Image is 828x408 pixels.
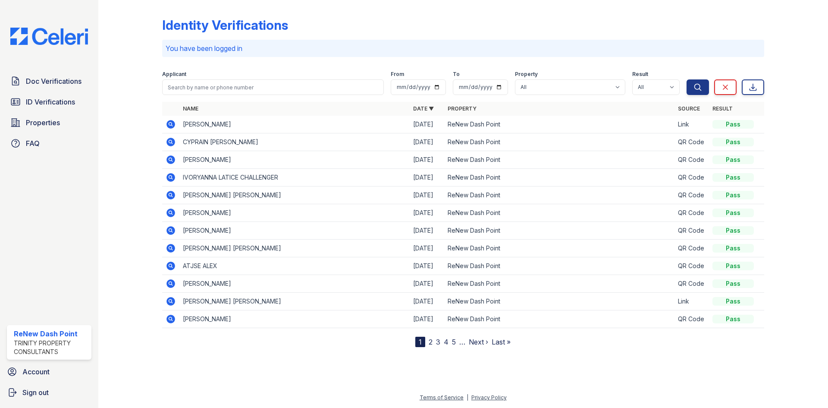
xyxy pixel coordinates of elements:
[712,120,754,129] div: Pass
[14,329,88,339] div: ReNew Dash Point
[444,133,674,151] td: ReNew Dash Point
[452,338,456,346] a: 5
[410,240,444,257] td: [DATE]
[444,275,674,293] td: ReNew Dash Point
[26,138,40,149] span: FAQ
[391,71,404,78] label: From
[712,226,754,235] div: Pass
[712,315,754,323] div: Pass
[162,79,384,95] input: Search by name or phone number
[444,169,674,187] td: ReNew Dash Point
[413,105,434,112] a: Date ▼
[410,257,444,275] td: [DATE]
[410,275,444,293] td: [DATE]
[410,116,444,133] td: [DATE]
[410,151,444,169] td: [DATE]
[162,71,186,78] label: Applicant
[14,339,88,356] div: Trinity Property Consultants
[674,151,709,169] td: QR Code
[444,116,674,133] td: ReNew Dash Point
[712,262,754,270] div: Pass
[444,257,674,275] td: ReNew Dash Point
[179,257,410,275] td: ATJSE ALEX
[515,71,538,78] label: Property
[410,293,444,310] td: [DATE]
[674,222,709,240] td: QR Code
[436,338,440,346] a: 3
[674,275,709,293] td: QR Code
[674,187,709,204] td: QR Code
[674,257,709,275] td: QR Code
[444,151,674,169] td: ReNew Dash Point
[162,17,288,33] div: Identity Verifications
[453,71,460,78] label: To
[678,105,700,112] a: Source
[179,293,410,310] td: [PERSON_NAME] [PERSON_NAME]
[674,169,709,187] td: QR Code
[674,133,709,151] td: QR Code
[410,222,444,240] td: [DATE]
[712,209,754,217] div: Pass
[448,105,477,112] a: Property
[674,293,709,310] td: Link
[410,187,444,204] td: [DATE]
[712,155,754,164] div: Pass
[179,169,410,187] td: IVORYANNA LATICE CHALLENGER
[420,394,464,401] a: Terms of Service
[712,191,754,199] div: Pass
[179,310,410,328] td: [PERSON_NAME]
[3,363,95,380] a: Account
[444,222,674,240] td: ReNew Dash Point
[179,240,410,257] td: [PERSON_NAME] [PERSON_NAME]
[22,367,50,377] span: Account
[429,338,433,346] a: 2
[444,293,674,310] td: ReNew Dash Point
[3,28,95,45] img: CE_Logo_Blue-a8612792a0a2168367f1c8372b55b34899dd931a85d93a1a3d3e32e68fde9ad4.png
[7,135,91,152] a: FAQ
[712,173,754,182] div: Pass
[410,310,444,328] td: [DATE]
[674,310,709,328] td: QR Code
[444,310,674,328] td: ReNew Dash Point
[7,73,91,90] a: Doc Verifications
[712,105,733,112] a: Result
[415,337,425,347] div: 1
[26,76,82,86] span: Doc Verifications
[179,204,410,222] td: [PERSON_NAME]
[7,114,91,131] a: Properties
[179,151,410,169] td: [PERSON_NAME]
[444,338,448,346] a: 4
[179,133,410,151] td: CYPRAIN [PERSON_NAME]
[712,279,754,288] div: Pass
[410,169,444,187] td: [DATE]
[492,338,511,346] a: Last »
[444,240,674,257] td: ReNew Dash Point
[674,240,709,257] td: QR Code
[26,117,60,128] span: Properties
[179,116,410,133] td: [PERSON_NAME]
[179,187,410,204] td: [PERSON_NAME] [PERSON_NAME]
[3,384,95,401] a: Sign out
[166,43,761,54] p: You have been logged in
[179,222,410,240] td: [PERSON_NAME]
[712,244,754,253] div: Pass
[467,394,468,401] div: |
[471,394,507,401] a: Privacy Policy
[179,275,410,293] td: [PERSON_NAME]
[632,71,648,78] label: Result
[410,133,444,151] td: [DATE]
[26,97,75,107] span: ID Verifications
[459,337,465,347] span: …
[22,387,49,398] span: Sign out
[674,204,709,222] td: QR Code
[444,204,674,222] td: ReNew Dash Point
[712,297,754,306] div: Pass
[712,138,754,146] div: Pass
[444,187,674,204] td: ReNew Dash Point
[469,338,488,346] a: Next ›
[183,105,198,112] a: Name
[410,204,444,222] td: [DATE]
[7,93,91,111] a: ID Verifications
[674,116,709,133] td: Link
